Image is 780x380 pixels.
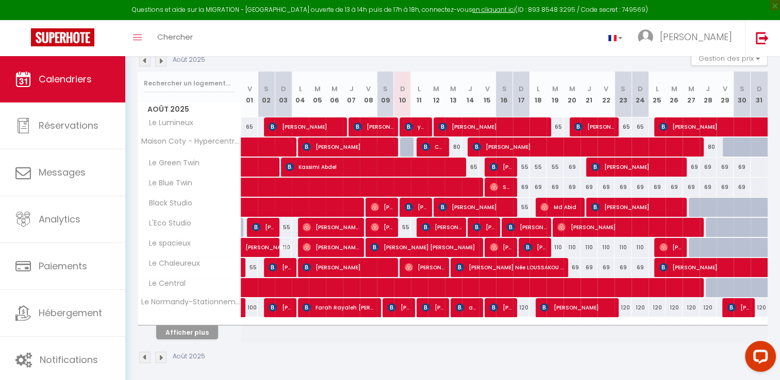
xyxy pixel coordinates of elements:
div: 69 [598,178,615,197]
span: [PERSON_NAME] [439,117,546,136]
abbr: M [671,84,677,94]
div: 80 [445,137,462,157]
abbr: S [740,84,744,94]
span: [PERSON_NAME] [591,197,682,217]
th: 26 [666,72,683,117]
span: [PERSON_NAME] [591,157,682,177]
th: 27 [683,72,700,117]
th: 23 [615,72,632,117]
th: 11 [411,72,428,117]
abbr: L [537,84,540,94]
span: Hébergement [39,306,102,319]
span: Le Green Twin [140,158,202,169]
div: 69 [717,178,734,197]
th: 05 [309,72,326,117]
span: L'Eco Studio [140,218,194,229]
span: Md Abid [540,197,580,217]
th: 15 [479,72,496,117]
div: 65 [546,117,563,136]
div: 69 [683,158,700,177]
span: [PERSON_NAME] [659,237,682,257]
span: [PERSON_NAME] [660,30,732,43]
abbr: J [350,84,354,94]
div: 65 [615,117,632,136]
th: 08 [360,72,377,117]
th: 03 [275,72,292,117]
span: [PERSON_NAME] [PERSON_NAME] Djiotang [GEOGRAPHIC_DATA] [245,232,293,252]
span: Maison Coty - Hypercentre/Plage [140,137,243,145]
span: [PERSON_NAME] Y [371,217,393,237]
abbr: V [247,84,252,94]
abbr: M [569,84,575,94]
span: Farah Rayaleh [PERSON_NAME] [303,298,376,317]
div: 110 [580,238,598,257]
abbr: V [485,84,490,94]
span: [PERSON_NAME] [269,298,291,317]
div: 55 [513,198,530,217]
th: 19 [546,72,563,117]
abbr: S [264,84,269,94]
span: [PERSON_NAME] [252,217,275,237]
abbr: D [281,84,286,94]
div: 69 [649,178,666,197]
th: 21 [580,72,598,117]
span: [PERSON_NAME] [507,217,546,237]
span: Notifications [40,353,98,366]
th: 22 [598,72,615,117]
abbr: D [638,84,643,94]
div: 120 [751,298,768,317]
img: logout [756,31,769,44]
div: 65 [241,117,258,136]
div: 69 [734,178,751,197]
th: 28 [700,72,717,117]
img: ... [638,29,653,45]
div: 65 [462,158,479,177]
span: [PERSON_NAME] [422,298,444,317]
abbr: S [502,84,507,94]
span: annick vancraybeck [456,298,478,317]
abbr: J [706,84,710,94]
div: 120 [615,298,632,317]
span: Le Normandy-Stationnement Gratuit-Wifi Fibre-3TV [140,298,243,306]
p: Août 2025 [173,352,205,361]
span: [PERSON_NAME] [422,217,461,237]
div: 69 [683,178,700,197]
th: 14 [462,72,479,117]
div: 110 [598,238,615,257]
span: Le Central [140,278,188,289]
div: 69 [580,258,598,277]
iframe: LiveChat chat widget [737,337,780,380]
div: 69 [615,258,632,277]
div: 55 [513,158,530,177]
div: 69 [734,158,751,177]
div: 110 [615,238,632,257]
th: 20 [563,72,580,117]
div: 55 [241,258,258,277]
span: [PERSON_NAME] [524,237,546,257]
span: Paiements [39,260,87,272]
div: 120 [632,298,649,317]
span: [PERSON_NAME] [473,137,700,157]
abbr: D [757,84,762,94]
th: 24 [632,72,649,117]
span: [PERSON_NAME] [490,237,512,257]
span: [PERSON_NAME] [439,197,512,217]
div: 120 [513,298,530,317]
th: 06 [326,72,343,117]
span: Chercher [157,31,193,42]
div: 69 [632,178,649,197]
div: 100 [241,298,258,317]
th: 13 [445,72,462,117]
span: Le Chaleureux [140,258,203,269]
abbr: M [688,84,694,94]
div: 69 [580,178,598,197]
th: 31 [751,72,768,117]
span: [PERSON_NAME] [354,117,393,136]
th: 01 [241,72,258,117]
span: [PERSON_NAME] [303,237,359,257]
input: Rechercher un logement... [144,74,235,93]
th: 10 [394,72,411,117]
div: 55 [394,218,411,237]
span: [PERSON_NAME] [269,117,342,136]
